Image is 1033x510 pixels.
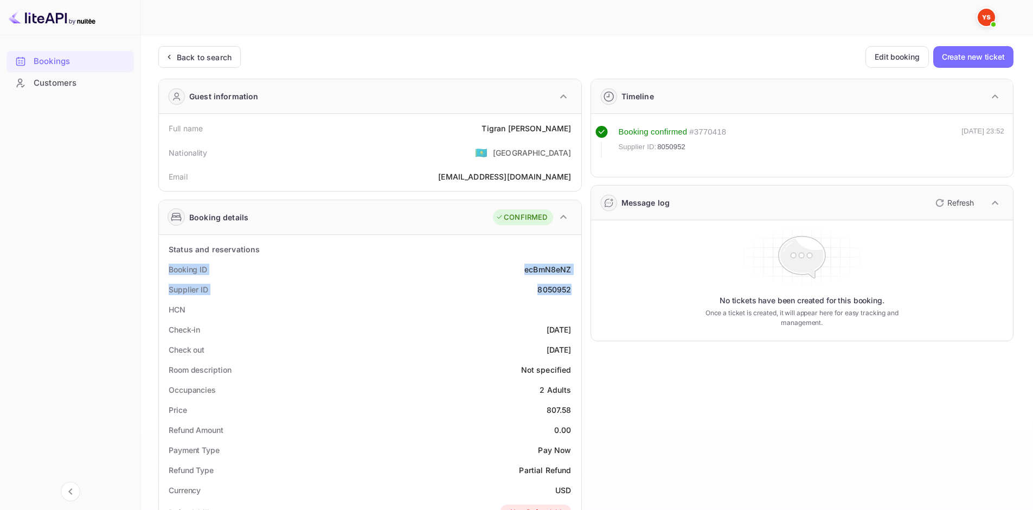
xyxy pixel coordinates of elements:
[438,171,571,182] div: [EMAIL_ADDRESS][DOMAIN_NAME]
[547,344,572,355] div: [DATE]
[169,404,187,416] div: Price
[169,344,204,355] div: Check out
[537,284,571,295] div: 8050952
[621,197,670,208] div: Message log
[929,194,978,212] button: Refresh
[978,9,995,26] img: Yandex Support
[521,364,572,375] div: Not specified
[169,284,208,295] div: Supplier ID
[947,197,974,208] p: Refresh
[496,212,547,223] div: CONFIRMED
[9,9,95,26] img: LiteAPI logo
[493,147,572,158] div: [GEOGRAPHIC_DATA]
[524,264,571,275] div: ecBmN8eNZ
[169,444,220,456] div: Payment Type
[169,171,188,182] div: Email
[720,295,884,306] p: No tickets have been created for this booking.
[189,91,259,102] div: Guest information
[169,304,185,315] div: HCN
[169,384,216,396] div: Occupancies
[540,384,571,396] div: 2 Adults
[961,126,1004,157] div: [DATE] 23:52
[547,404,572,416] div: 807.58
[189,212,248,223] div: Booking details
[621,91,654,102] div: Timeline
[555,484,571,496] div: USD
[169,364,231,375] div: Room description
[7,73,134,94] div: Customers
[688,308,915,328] p: Once a ticket is created, it will appear here for easy tracking and management.
[538,444,571,456] div: Pay Now
[933,46,1013,68] button: Create new ticket
[34,77,129,90] div: Customers
[169,244,260,255] div: Status and reservations
[7,73,134,93] a: Customers
[7,51,134,71] a: Bookings
[34,55,129,68] div: Bookings
[619,126,688,138] div: Booking confirmed
[177,52,232,63] div: Back to search
[475,143,487,162] span: United States
[169,264,207,275] div: Booking ID
[619,142,657,152] span: Supplier ID:
[169,123,203,134] div: Full name
[689,126,726,138] div: # 3770418
[865,46,929,68] button: Edit booking
[61,482,80,501] button: Collapse navigation
[169,324,200,335] div: Check-in
[482,123,571,134] div: Tigran [PERSON_NAME]
[657,142,685,152] span: 8050952
[547,324,572,335] div: [DATE]
[519,464,571,476] div: Partial Refund
[169,464,214,476] div: Refund Type
[554,424,572,436] div: 0.00
[169,147,208,158] div: Nationality
[7,51,134,72] div: Bookings
[169,484,201,496] div: Currency
[169,424,223,436] div: Refund Amount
